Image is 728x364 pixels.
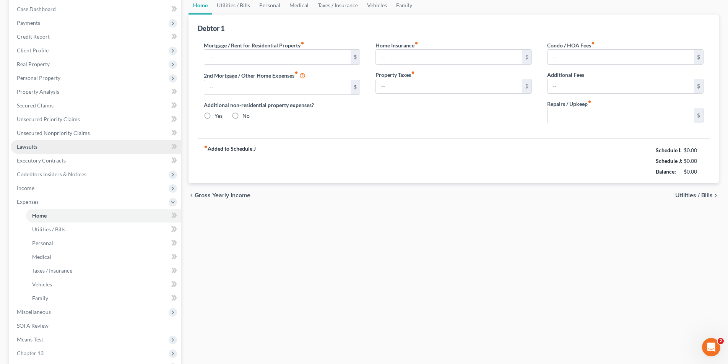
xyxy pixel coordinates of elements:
div: $ [694,108,703,123]
span: Case Dashboard [17,6,56,12]
label: Mortgage / Rent for Residential Property [204,41,304,49]
a: Home [26,209,181,223]
label: No [242,112,250,120]
a: Unsecured Nonpriority Claims [11,126,181,140]
span: Taxes / Insurance [32,267,72,274]
button: chevron_left Gross Yearly Income [188,192,250,198]
span: Executory Contracts [17,157,66,164]
label: Repairs / Upkeep [547,100,591,108]
span: Miscellaneous [17,309,51,315]
span: Family [32,295,48,301]
span: Personal Property [17,75,60,81]
input: -- [204,50,351,64]
a: Utilities / Bills [26,223,181,236]
i: chevron_right [713,192,719,198]
label: Yes [214,112,223,120]
a: Personal [26,236,181,250]
label: 2nd Mortgage / Other Home Expenses [204,71,305,80]
a: Family [26,291,181,305]
div: $ [522,50,531,64]
div: Debtor 1 [198,24,224,33]
a: Unsecured Priority Claims [11,112,181,126]
strong: Schedule J: [656,158,682,164]
a: Property Analysis [11,85,181,99]
div: $0.00 [684,157,704,165]
strong: Balance: [656,168,676,175]
span: 2 [718,338,724,344]
label: Additional Fees [547,71,584,79]
span: Payments [17,19,40,26]
span: SOFA Review [17,322,49,329]
span: Expenses [17,198,39,205]
i: fiber_manual_record [588,100,591,104]
i: fiber_manual_record [294,71,298,75]
span: Unsecured Nonpriority Claims [17,130,90,136]
a: Case Dashboard [11,2,181,16]
span: Property Analysis [17,88,59,95]
a: Vehicles [26,278,181,291]
i: fiber_manual_record [591,41,595,45]
iframe: Intercom live chat [702,338,720,356]
div: $ [694,50,703,64]
label: Additional non-residential property expenses? [204,101,360,109]
a: Medical [26,250,181,264]
span: Medical [32,253,51,260]
span: Codebtors Insiders & Notices [17,171,86,177]
span: Vehicles [32,281,52,288]
span: Utilities / Bills [675,192,713,198]
strong: Schedule I: [656,147,682,153]
span: Income [17,185,34,191]
i: fiber_manual_record [204,145,208,149]
input: -- [548,108,694,123]
span: Home [32,212,47,219]
span: Unsecured Priority Claims [17,116,80,122]
span: Lawsuits [17,143,37,150]
strong: Added to Schedule J [204,145,256,177]
div: $ [351,80,360,95]
div: $ [694,79,703,94]
i: chevron_left [188,192,195,198]
input: -- [548,79,694,94]
a: Taxes / Insurance [26,264,181,278]
a: Secured Claims [11,99,181,112]
i: fiber_manual_record [414,41,418,45]
span: Credit Report [17,33,50,40]
input: -- [376,50,522,64]
div: $ [522,79,531,94]
a: Credit Report [11,30,181,44]
div: $0.00 [684,146,704,154]
label: Home Insurance [375,41,418,49]
input: -- [548,50,694,64]
a: Executory Contracts [11,154,181,167]
i: fiber_manual_record [411,71,415,75]
span: Means Test [17,336,43,343]
span: Client Profile [17,47,49,54]
input: -- [204,80,351,95]
span: Utilities / Bills [32,226,65,232]
span: Gross Yearly Income [195,192,250,198]
label: Condo / HOA Fees [547,41,595,49]
button: Utilities / Bills chevron_right [675,192,719,198]
div: $ [351,50,360,64]
label: Property Taxes [375,71,415,79]
span: Personal [32,240,53,246]
span: Chapter 13 [17,350,44,356]
span: Secured Claims [17,102,54,109]
i: fiber_manual_record [301,41,304,45]
div: $0.00 [684,168,704,175]
a: SOFA Review [11,319,181,333]
a: Lawsuits [11,140,181,154]
span: Real Property [17,61,50,67]
input: -- [376,79,522,94]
